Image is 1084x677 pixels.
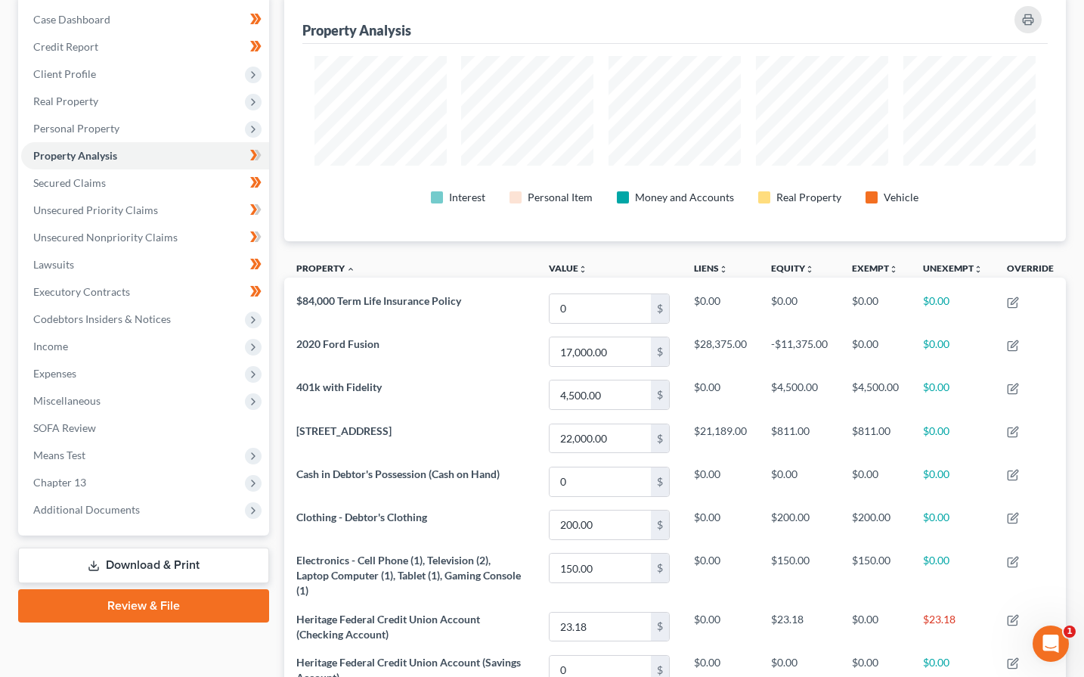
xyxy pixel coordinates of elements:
[840,417,911,460] td: $811.00
[911,605,995,648] td: $23.18
[449,190,485,205] div: Interest
[995,253,1066,287] th: Override
[974,265,983,274] i: unfold_more
[21,415,269,442] a: SOFA Review
[759,503,840,546] td: $200.00
[651,380,669,409] div: $
[759,460,840,503] td: $0.00
[33,122,119,135] span: Personal Property
[682,287,759,330] td: $0.00
[651,337,669,366] div: $
[923,262,983,274] a: Unexemptunfold_more
[33,340,68,352] span: Income
[33,13,110,26] span: Case Dashboard
[759,417,840,460] td: $811.00
[550,613,651,641] input: 0.00
[840,503,911,546] td: $200.00
[759,605,840,648] td: $23.18
[33,67,96,80] span: Client Profile
[682,546,759,604] td: $0.00
[840,287,911,330] td: $0.00
[346,265,355,274] i: expand_less
[550,380,651,409] input: 0.00
[550,511,651,539] input: 0.00
[889,265,898,274] i: unfold_more
[1033,626,1069,662] iframe: Intercom live chat
[296,424,392,437] span: [STREET_ADDRESS]
[296,380,382,393] span: 401k with Fidelity
[682,503,759,546] td: $0.00
[296,554,521,597] span: Electronics - Cell Phone (1), Television (2), Laptop Computer (1), Tablet (1), Gaming Console (1)
[840,374,911,417] td: $4,500.00
[302,21,411,39] div: Property Analysis
[21,6,269,33] a: Case Dashboard
[296,337,379,350] span: 2020 Ford Fusion
[651,554,669,582] div: $
[852,262,898,274] a: Exemptunfold_more
[682,374,759,417] td: $0.00
[651,511,669,539] div: $
[296,262,355,274] a: Property expand_less
[911,460,995,503] td: $0.00
[33,203,158,216] span: Unsecured Priority Claims
[776,190,841,205] div: Real Property
[651,613,669,641] div: $
[21,197,269,224] a: Unsecured Priority Claims
[296,613,480,641] span: Heritage Federal Credit Union Account (Checking Account)
[33,95,98,107] span: Real Property
[33,176,106,189] span: Secured Claims
[840,331,911,374] td: $0.00
[651,467,669,496] div: $
[33,476,86,489] span: Chapter 13
[21,33,269,61] a: Credit Report
[33,285,130,298] span: Executory Contracts
[682,605,759,648] td: $0.00
[651,294,669,323] div: $
[33,231,178,244] span: Unsecured Nonpriority Claims
[33,258,74,271] span: Lawsuits
[296,294,461,307] span: $84,000 Term Life Insurance Policy
[528,190,593,205] div: Personal Item
[694,262,728,274] a: Liensunfold_more
[719,265,728,274] i: unfold_more
[840,546,911,604] td: $150.00
[21,169,269,197] a: Secured Claims
[911,503,995,546] td: $0.00
[840,460,911,503] td: $0.00
[21,278,269,306] a: Executory Contracts
[21,251,269,278] a: Lawsuits
[911,374,995,417] td: $0.00
[550,294,651,323] input: 0.00
[550,424,651,453] input: 0.00
[759,374,840,417] td: $4,500.00
[682,417,759,460] td: $21,189.00
[33,421,96,434] span: SOFA Review
[651,424,669,453] div: $
[18,548,269,583] a: Download & Print
[33,367,76,380] span: Expenses
[884,190,918,205] div: Vehicle
[33,149,117,162] span: Property Analysis
[771,262,814,274] a: Equityunfold_more
[550,467,651,496] input: 0.00
[1064,626,1076,638] span: 1
[21,224,269,251] a: Unsecured Nonpriority Claims
[682,331,759,374] td: $28,375.00
[911,417,995,460] td: $0.00
[549,262,587,274] a: Valueunfold_more
[33,394,101,407] span: Miscellaneous
[759,331,840,374] td: -$11,375.00
[550,554,651,582] input: 0.00
[911,546,995,604] td: $0.00
[21,142,269,169] a: Property Analysis
[805,265,814,274] i: unfold_more
[911,287,995,330] td: $0.00
[682,460,759,503] td: $0.00
[578,265,587,274] i: unfold_more
[759,546,840,604] td: $150.00
[33,503,140,516] span: Additional Documents
[296,511,427,523] span: Clothing - Debtor's Clothing
[33,40,98,53] span: Credit Report
[296,467,500,480] span: Cash in Debtor's Possession (Cash on Hand)
[911,331,995,374] td: $0.00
